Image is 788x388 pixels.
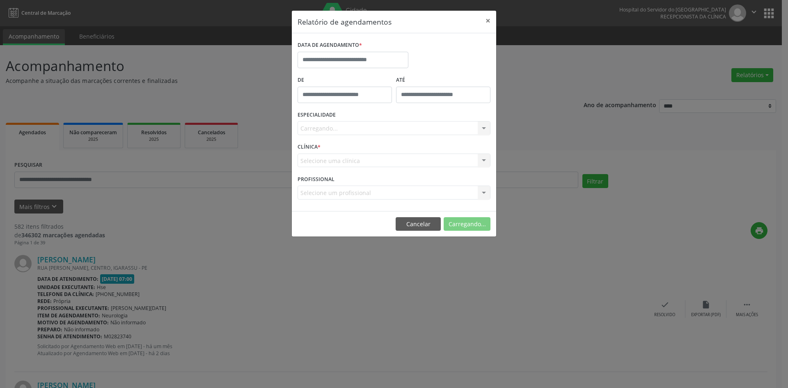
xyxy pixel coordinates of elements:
label: ESPECIALIDADE [298,109,336,122]
h5: Relatório de agendamentos [298,16,392,27]
button: Close [480,11,496,31]
label: De [298,74,392,87]
label: DATA DE AGENDAMENTO [298,39,362,52]
label: PROFISSIONAL [298,173,334,186]
label: ATÉ [396,74,490,87]
button: Cancelar [396,217,441,231]
label: CLÍNICA [298,141,321,154]
button: Carregando... [444,217,490,231]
